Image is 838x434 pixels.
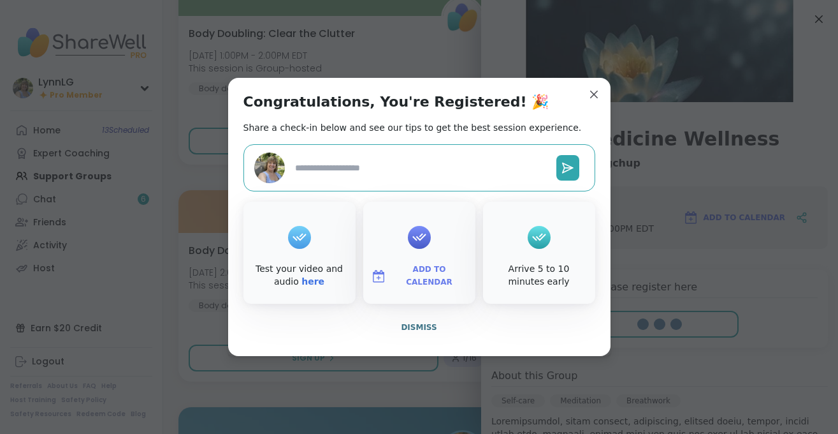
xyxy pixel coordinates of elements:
[243,121,582,134] h2: Share a check-in below and see our tips to get the best session experience.
[254,153,285,183] img: LynnLG
[486,263,593,288] div: Arrive 5 to 10 minutes early
[391,264,468,288] span: Add to Calendar
[246,263,353,288] div: Test your video and audio
[371,269,386,284] img: ShareWell Logomark
[401,323,437,332] span: Dismiss
[243,93,549,111] h1: Congratulations, You're Registered! 🎉
[366,263,473,290] button: Add to Calendar
[243,314,595,341] button: Dismiss
[301,276,324,287] a: here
